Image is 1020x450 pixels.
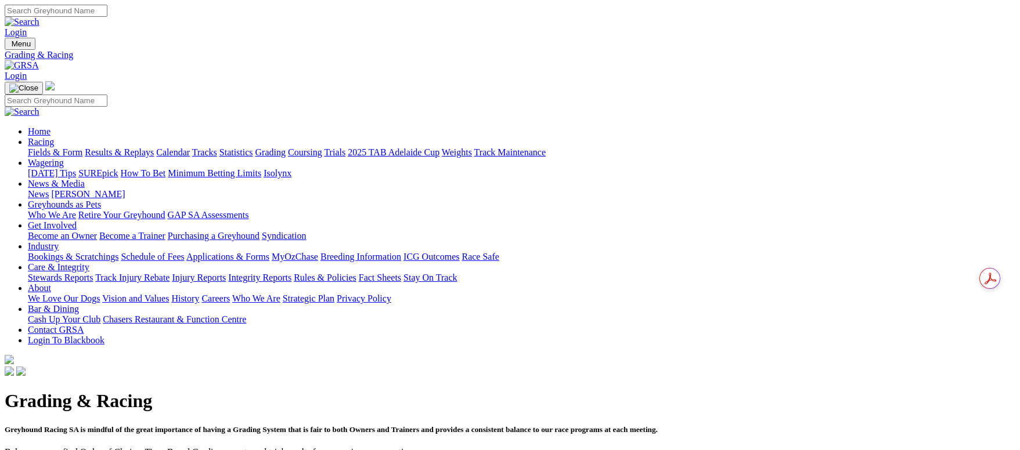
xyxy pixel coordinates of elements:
[28,189,49,199] a: News
[5,95,107,107] input: Search
[168,168,261,178] a: Minimum Betting Limits
[121,252,184,262] a: Schedule of Fees
[171,293,199,303] a: History
[16,366,26,376] img: twitter.svg
[201,293,230,303] a: Careers
[5,60,39,71] img: GRSA
[9,84,38,93] img: Close
[28,293,100,303] a: We Love Our Dogs
[102,293,169,303] a: Vision and Values
[28,231,97,241] a: Become an Owner
[95,273,170,282] a: Track Injury Rebate
[219,147,253,157] a: Statistics
[28,210,1015,220] div: Greyhounds as Pets
[28,158,64,168] a: Wagering
[28,283,51,293] a: About
[264,168,291,178] a: Isolynx
[99,231,165,241] a: Become a Trainer
[78,168,118,178] a: SUREpick
[28,231,1015,241] div: Get Involved
[28,252,118,262] a: Bookings & Scratchings
[337,293,391,303] a: Privacy Policy
[474,147,546,157] a: Track Maintenance
[28,210,76,220] a: Who We Are
[5,5,107,17] input: Search
[121,168,166,178] a: How To Bet
[12,39,31,48] span: Menu
[283,293,334,303] a: Strategic Plan
[28,168,76,178] a: [DATE] Tips
[5,50,1015,60] a: Grading & Racing
[28,220,77,230] a: Get Involved
[359,273,401,282] a: Fact Sheets
[255,147,286,157] a: Grading
[5,425,1015,434] h5: Greyhound Racing SA is mindful of the great importance of having a Grading System that is fair to...
[28,262,89,272] a: Care & Integrity
[78,210,165,220] a: Retire Your Greyhound
[156,147,190,157] a: Calendar
[28,325,84,335] a: Contact GRSA
[288,147,322,157] a: Coursing
[232,293,280,303] a: Who We Are
[5,82,43,95] button: Toggle navigation
[28,137,54,147] a: Racing
[51,189,125,199] a: [PERSON_NAME]
[5,390,1015,412] h1: Grading & Racing
[28,147,1015,158] div: Racing
[272,252,318,262] a: MyOzChase
[5,355,14,364] img: logo-grsa-white.png
[403,273,457,282] a: Stay On Track
[28,273,1015,283] div: Care & Integrity
[324,147,345,157] a: Trials
[5,27,27,37] a: Login
[28,293,1015,304] div: About
[442,147,472,157] a: Weights
[103,314,246,324] a: Chasers Restaurant & Function Centre
[5,71,27,81] a: Login
[28,189,1015,199] div: News & Media
[294,273,356,282] a: Rules & Policies
[462,252,499,262] a: Race Safe
[5,17,39,27] img: Search
[85,147,154,157] a: Results & Replays
[320,252,401,262] a: Breeding Information
[45,81,55,90] img: logo-grsa-white.png
[28,168,1015,179] div: Wagering
[28,304,79,314] a: Bar & Dining
[5,38,35,50] button: Toggle navigation
[186,252,269,262] a: Applications & Forms
[5,366,14,376] img: facebook.svg
[28,179,85,188] a: News & Media
[28,241,59,251] a: Industry
[28,314,1015,325] div: Bar & Dining
[28,314,100,324] a: Cash Up Your Club
[168,231,259,241] a: Purchasing a Greyhound
[403,252,459,262] a: ICG Outcomes
[172,273,226,282] a: Injury Reports
[262,231,306,241] a: Syndication
[28,199,101,209] a: Greyhounds as Pets
[28,252,1015,262] div: Industry
[192,147,217,157] a: Tracks
[28,126,51,136] a: Home
[228,273,291,282] a: Integrity Reports
[348,147,439,157] a: 2025 TAB Adelaide Cup
[28,335,104,345] a: Login To Blackbook
[5,107,39,117] img: Search
[28,273,93,282] a: Stewards Reports
[168,210,249,220] a: GAP SA Assessments
[28,147,82,157] a: Fields & Form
